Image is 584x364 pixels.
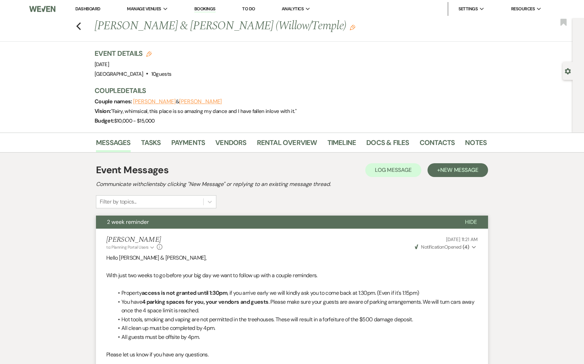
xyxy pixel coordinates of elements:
button: Log Message [365,163,421,177]
a: Vendors [215,137,246,152]
span: & [133,98,222,105]
li: Hot tools, smoking and vaping are not permitted in the treehouses. These will result in a forfeit... [113,315,478,324]
button: [PERSON_NAME] [133,99,176,104]
p: Please let us know if you have any questions. [106,350,478,359]
span: Manage Venues [127,6,161,12]
span: Notification [421,244,444,250]
span: Budget: [95,117,114,124]
span: [DATE] 11:21 AM [446,236,478,242]
button: to: Planning Portal Users [106,244,155,250]
span: " Fairy, whimsical, this place is so amazing my dance and I have fallen inlove with it. " [111,108,296,115]
button: [PERSON_NAME] [179,99,222,104]
a: Timeline [327,137,356,152]
span: $10,000 - $15,000 [114,117,155,124]
span: [DATE] [95,61,109,68]
h1: Event Messages [96,163,169,177]
a: Payments [171,137,205,152]
strong: ( 4 ) [463,244,469,250]
span: 10 guests [151,71,172,77]
h5: [PERSON_NAME] [106,236,162,244]
span: 2 week reminder [107,218,149,226]
strong: access is not granted until 1:30pm [142,289,227,297]
span: Couple names: [95,98,133,105]
p: Hello [PERSON_NAME] & [PERSON_NAME], [106,253,478,262]
button: +New Message [428,163,488,177]
span: New Message [440,166,478,174]
a: Contacts [420,137,455,152]
a: Dashboard [75,6,100,12]
li: You have . Please make sure your guests are aware of parking arrangements. We will turn cars away... [113,298,478,315]
p: With just two weeks to go before your big day we want to follow up with a couple reminders. [106,271,478,280]
button: Open lead details [565,67,571,74]
button: Hide [454,216,488,229]
a: Notes [465,137,487,152]
span: Opened [415,244,469,250]
a: Rental Overview [257,137,317,152]
button: 2 week reminder [96,216,454,229]
li: All clean up must be completed by 4pm. [113,324,478,333]
h3: Couple Details [95,86,480,95]
strong: 4 parking spaces for you, your vendors and guests [142,298,269,305]
span: Resources [511,6,535,12]
h2: Communicate with clients by clicking "New Message" or replying to an existing message thread. [96,180,488,188]
a: Messages [96,137,131,152]
span: to: Planning Portal Users [106,245,149,250]
span: [GEOGRAPHIC_DATA] [95,71,143,77]
li: Property , if you arrive early we will kindly ask you to come back at 1:30pm. (Even if it's 1:15pm) [113,289,478,298]
a: Tasks [141,137,161,152]
span: Vision: [95,107,111,115]
h3: Event Details [95,49,171,58]
h1: [PERSON_NAME] & [PERSON_NAME] (Willow/Temple) [95,18,403,34]
a: To Do [242,6,255,12]
a: Docs & Files [366,137,409,152]
a: Bookings [194,6,216,12]
span: Hide [465,218,477,226]
span: Log Message [375,166,412,174]
button: NotificationOpened (4) [414,243,478,251]
img: Weven Logo [29,2,55,16]
li: All guests must be offsite by 4pm. [113,333,478,342]
div: Filter by topics... [100,198,137,206]
span: Analytics [282,6,304,12]
button: Edit [350,24,355,30]
span: Settings [458,6,478,12]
